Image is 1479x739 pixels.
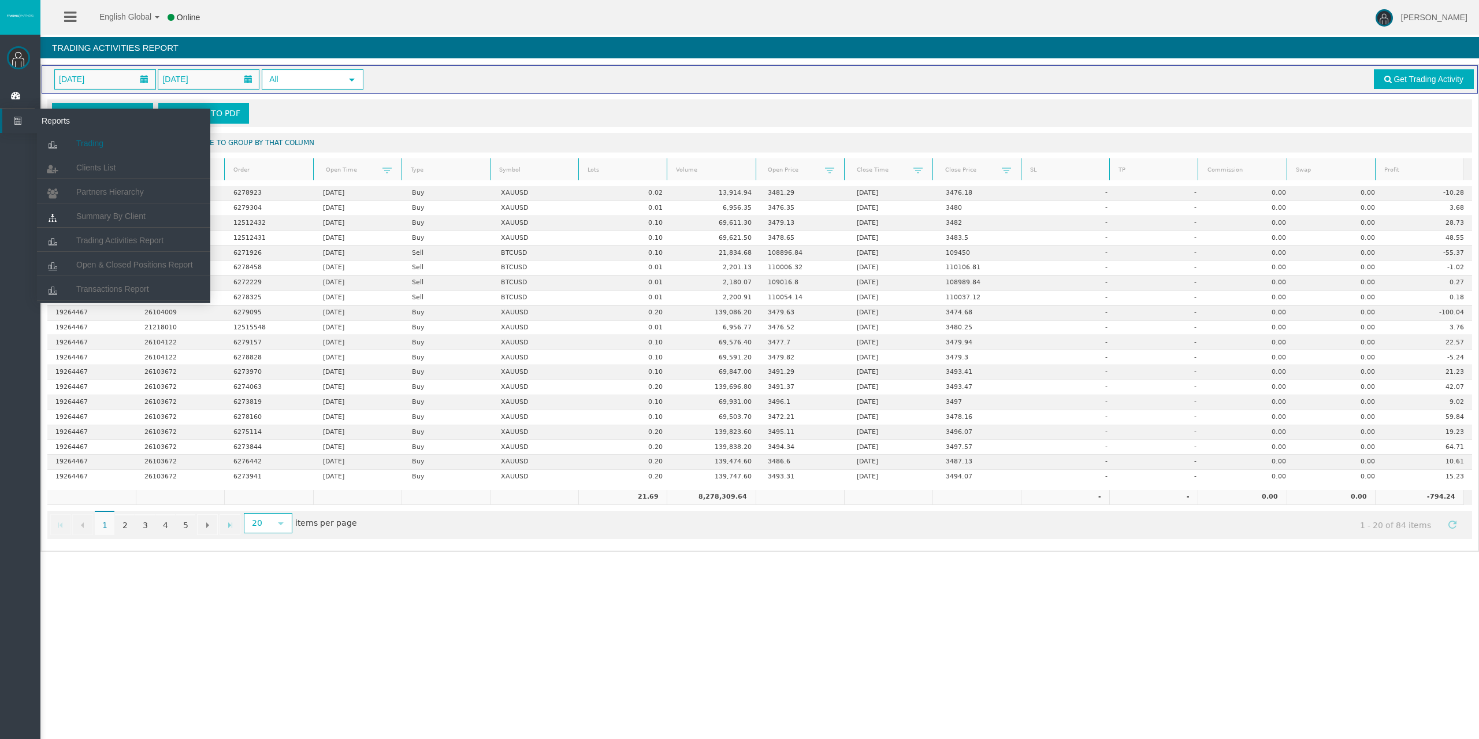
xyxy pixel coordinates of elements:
td: - [1027,186,1116,201]
span: Trading Activities Report [76,236,163,245]
td: 0.00 [1294,261,1383,276]
a: Open Price [761,162,825,177]
a: Close Price [938,162,1002,177]
td: 2,180.07 [671,276,760,291]
td: 3479.82 [760,350,849,365]
td: -1.02 [1383,261,1472,276]
td: 3479.13 [760,216,849,231]
td: XAUUSD [493,306,582,321]
td: [DATE] [314,365,403,380]
td: 0.00 [1294,425,1383,440]
td: XAUUSD [493,321,582,336]
td: 69,621.50 [671,231,760,246]
td: 19264467 [47,380,136,395]
td: 69,503.70 [671,410,760,425]
a: Summary By Client [37,206,210,226]
td: 19264467 [47,440,136,455]
td: - [1027,365,1116,380]
td: 26103672 [136,365,225,380]
td: 69,847.00 [671,365,760,380]
td: 0.00 [1294,365,1383,380]
td: 0.20 [582,425,671,440]
td: [DATE] [849,410,938,425]
td: - [1116,186,1205,201]
td: 3.76 [1383,321,1472,336]
td: XAUUSD [493,380,582,395]
td: 0.10 [582,335,671,350]
td: 22.57 [1383,335,1472,350]
td: [DATE] [314,335,403,350]
td: 21,834.68 [671,246,760,261]
td: 19264467 [47,425,136,440]
td: 26104009 [136,306,225,321]
td: - [1116,291,1205,306]
a: Lots [581,162,666,178]
td: 0.27 [1383,276,1472,291]
td: Buy [404,380,493,395]
td: [DATE] [314,276,403,291]
td: - [1116,425,1205,440]
td: 28.73 [1383,216,1472,231]
td: 69,591.20 [671,350,760,365]
td: 0.00 [1205,201,1294,216]
td: 3476.52 [760,321,849,336]
td: 0.10 [582,365,671,380]
td: [DATE] [849,395,938,410]
td: 0.00 [1294,321,1383,336]
span: Transactions Report [76,284,149,294]
td: 0.00 [1294,395,1383,410]
td: 0.00 [1294,291,1383,306]
td: 3480 [938,201,1027,216]
td: 19.23 [1383,425,1472,440]
td: 6278458 [225,261,314,276]
td: 6278923 [225,186,314,201]
td: Sell [404,261,493,276]
td: 42.07 [1383,380,1472,395]
td: 0.00 [1205,186,1294,201]
td: [DATE] [314,306,403,321]
a: Profit [1377,162,1462,178]
span: All [263,70,341,88]
td: 3476.18 [938,186,1027,201]
a: Symbol [492,162,577,178]
span: [PERSON_NAME] [1401,13,1467,22]
td: -10.28 [1383,186,1472,201]
td: 0.00 [1294,231,1383,246]
td: 0.00 [1294,335,1383,350]
td: [DATE] [849,186,938,201]
td: 3476.35 [760,201,849,216]
td: - [1027,261,1116,276]
td: 6278160 [225,410,314,425]
td: 3478.65 [760,231,849,246]
td: 26103672 [136,410,225,425]
td: Buy [404,201,493,216]
td: [DATE] [314,321,403,336]
td: 0.00 [1294,201,1383,216]
td: 19264467 [47,350,136,365]
td: 3477.7 [760,335,849,350]
td: [DATE] [314,186,403,201]
td: 26103672 [136,380,225,395]
span: [DATE] [55,71,88,87]
td: [DATE] [314,291,403,306]
td: 0.01 [582,201,671,216]
td: 2,201.13 [671,261,760,276]
td: 6278325 [225,291,314,306]
td: Buy [404,231,493,246]
td: BTCUSD [493,291,582,306]
td: 6273970 [225,365,314,380]
td: 6,956.77 [671,321,760,336]
td: 6278828 [225,350,314,365]
td: [DATE] [849,306,938,321]
td: [DATE] [849,231,938,246]
td: 6279157 [225,335,314,350]
span: Summary By Client [76,211,146,221]
td: 0.00 [1294,410,1383,425]
td: 0.00 [1294,306,1383,321]
td: 109450 [938,246,1027,261]
td: - [1116,365,1205,380]
td: 69,931.00 [671,395,760,410]
td: Buy [404,335,493,350]
td: 0.01 [582,276,671,291]
td: 139,086.20 [671,306,760,321]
